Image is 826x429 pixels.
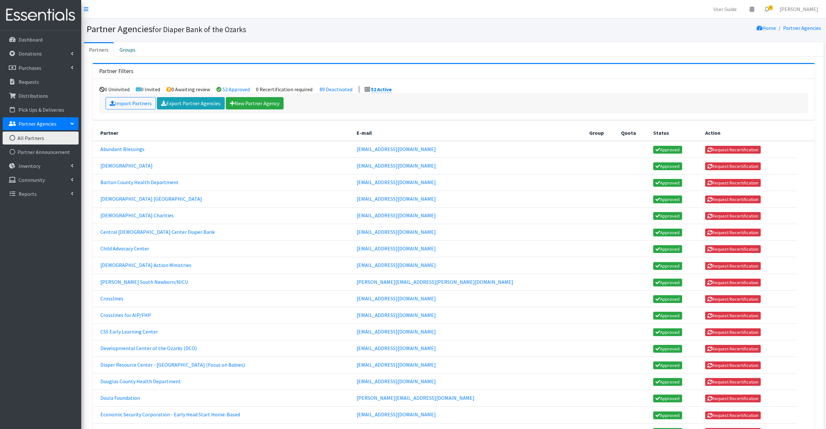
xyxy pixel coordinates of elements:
[353,125,585,141] th: E-mail
[100,146,145,152] a: Abundant Blessings
[100,345,197,351] a: Developmental Center of the Ozarks (DCO)
[19,36,43,43] p: Dashboard
[84,42,114,57] a: Partners
[19,177,45,183] p: Community
[19,79,39,85] p: Requests
[708,3,742,16] a: User Guide
[100,361,245,368] a: Diaper Resource Center - [GEOGRAPHIC_DATA] (Focus on Babies)
[99,86,130,93] li: 0 Uninvited
[653,279,682,286] a: Approved
[705,295,761,303] button: Request Recertification
[152,25,246,34] small: for Diaper Bank of the Ozarks
[653,262,682,270] a: Approved
[100,312,151,318] a: Crosslines for AIP/FHP
[99,68,133,75] h3: Partner Filters
[320,86,352,93] a: 89 Deactivated
[3,33,79,46] a: Dashboard
[86,23,451,35] h1: Partner Agencies
[100,212,174,219] a: [DEMOGRAPHIC_DATA] Charities
[100,229,215,235] a: Central [DEMOGRAPHIC_DATA] Center Diaper Bank
[653,411,682,419] a: Approved
[705,361,761,369] button: Request Recertification
[136,86,160,93] li: 0 Invited
[653,312,682,320] a: Approved
[357,245,436,252] a: [EMAIL_ADDRESS][DOMAIN_NAME]
[3,187,79,200] a: Reports
[357,395,475,401] a: [PERSON_NAME][EMAIL_ADDRESS][DOMAIN_NAME]
[114,42,141,57] a: Groups
[774,3,823,16] a: [PERSON_NAME]
[357,179,436,185] a: [EMAIL_ADDRESS][DOMAIN_NAME]
[653,212,682,220] a: Approved
[705,146,761,154] button: Request Recertification
[100,328,158,335] a: CSS Early Learning Center
[357,196,436,202] a: [EMAIL_ADDRESS][DOMAIN_NAME]
[100,262,191,268] a: [DEMOGRAPHIC_DATA] Action Ministries
[357,295,436,302] a: [EMAIL_ADDRESS][DOMAIN_NAME]
[100,378,181,385] a: Douglas County Health Department
[705,312,761,320] button: Request Recertification
[705,212,761,220] button: Request Recertification
[357,146,436,152] a: [EMAIL_ADDRESS][DOMAIN_NAME]
[357,262,436,268] a: [EMAIL_ADDRESS][DOMAIN_NAME]
[357,312,436,318] a: [EMAIL_ADDRESS][DOMAIN_NAME]
[256,86,312,93] li: 0 Recertification required
[705,411,761,419] button: Request Recertification
[705,179,761,187] button: Request Recertification
[653,295,682,303] a: Approved
[357,328,436,335] a: [EMAIL_ADDRESS][DOMAIN_NAME]
[756,25,776,31] a: Home
[3,4,79,26] img: HumanEssentials
[106,97,156,109] a: Import Partners
[19,120,57,127] p: Partner Agencies
[701,125,797,141] th: Action
[3,75,79,88] a: Requests
[653,162,682,170] a: Approved
[157,97,225,109] a: Export Partner Agencies
[3,89,79,102] a: Distributions
[19,93,48,99] p: Distributions
[222,86,250,93] a: 52 Approved
[357,279,513,285] a: [PERSON_NAME][EMAIL_ADDRESS][PERSON_NAME][DOMAIN_NAME]
[100,245,149,252] a: Child Advocacy Center
[783,25,821,31] a: Partner Agencies
[759,3,774,16] a: 4
[617,125,649,141] th: Quota
[3,159,79,172] a: Inventory
[93,125,353,141] th: Partner
[3,173,79,186] a: Community
[357,212,436,219] a: [EMAIL_ADDRESS][DOMAIN_NAME]
[705,345,761,353] button: Request Recertification
[100,279,188,285] a: [PERSON_NAME] South Newborn/NICU
[3,47,79,60] a: Donations
[357,345,436,351] a: [EMAIL_ADDRESS][DOMAIN_NAME]
[705,262,761,270] button: Request Recertification
[705,162,761,170] button: Request Recertification
[3,132,79,145] a: All Partners
[769,6,773,10] span: 4
[705,229,761,236] button: Request Recertification
[100,395,140,401] a: Doula Foundation
[653,146,682,154] a: Approved
[100,162,153,169] a: [DEMOGRAPHIC_DATA]
[3,117,79,130] a: Partner Agencies
[357,411,436,418] a: [EMAIL_ADDRESS][DOMAIN_NAME]
[705,245,761,253] button: Request Recertification
[226,97,284,109] a: New Partner Agency
[19,163,40,169] p: Inventory
[3,103,79,116] a: Pick Ups & Deliveries
[653,378,682,386] a: Approved
[166,86,210,93] li: 0 Awaiting review
[705,395,761,402] button: Request Recertification
[357,378,436,385] a: [EMAIL_ADDRESS][DOMAIN_NAME]
[100,295,123,302] a: Crosslines
[3,145,79,158] a: Partner Announcement
[653,245,682,253] a: Approved
[653,328,682,336] a: Approved
[100,411,240,418] a: Economic Security Corporation - Early Head Start Home-Based
[653,361,682,369] a: Approved
[19,191,37,197] p: Reports
[705,279,761,286] button: Request Recertification
[649,125,701,141] th: Status
[100,196,202,202] a: [DEMOGRAPHIC_DATA] [GEOGRAPHIC_DATA]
